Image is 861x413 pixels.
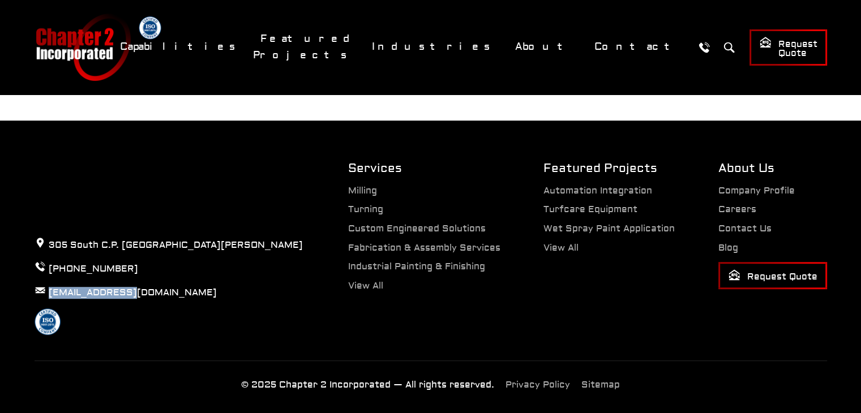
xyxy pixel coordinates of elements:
a: Company Profile [718,185,795,196]
a: About [508,35,581,59]
a: [EMAIL_ADDRESS][DOMAIN_NAME] [49,287,217,298]
a: Featured Projects [253,27,359,67]
a: Industrial Painting & Finishing [348,261,485,272]
a: Request Quote [718,262,827,289]
span: Request Quote [728,269,817,283]
a: Turning [348,204,383,215]
a: Fabrication & Assembly Services [348,242,500,253]
a: View All [348,280,383,291]
a: Request Quote [749,29,827,66]
a: Chapter 2 Incorporated [35,14,131,81]
a: Custom Engineered Solutions [348,223,486,234]
a: Blog [718,242,738,253]
h2: Services [348,160,500,177]
a: Industries [365,35,502,59]
a: Automation Integration [543,185,652,196]
span: Request Quote [759,36,817,59]
a: Milling [348,185,377,196]
a: Privacy Policy [506,379,570,390]
a: Wet Spray Paint Application [543,223,675,234]
a: Turfcare Equipment [543,204,637,215]
a: Contact Us [718,223,772,234]
a: Call Us [694,37,715,58]
p: © 2025 Chapter 2 Incorporated — All rights reserved. [241,378,494,393]
a: Careers [718,204,756,215]
p: 305 South C.P. [GEOGRAPHIC_DATA][PERSON_NAME] [35,237,303,252]
a: Capabilities [113,35,247,59]
a: [PHONE_NUMBER] [49,263,138,274]
a: Sitemap [581,379,620,390]
a: Contact [587,35,688,59]
a: View All [543,242,579,253]
h2: Featured Projects [543,160,675,177]
h2: About Us [718,160,827,177]
button: Search [719,37,740,58]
